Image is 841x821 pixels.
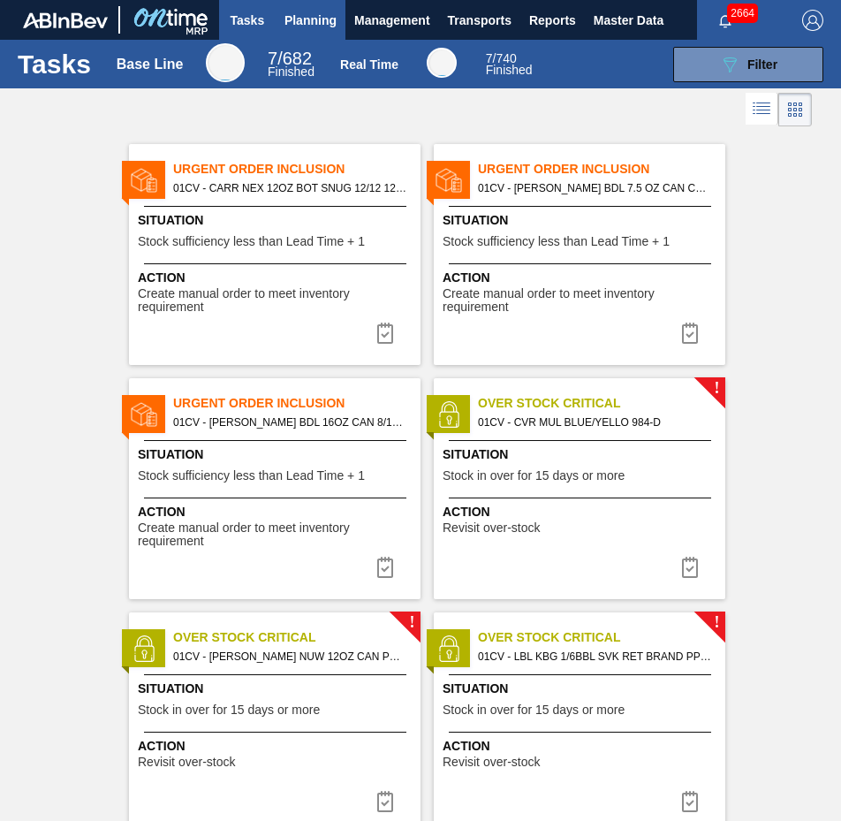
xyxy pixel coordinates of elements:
img: icon-task complete [679,791,701,812]
span: / 740 [486,51,517,65]
img: icon-task complete [375,323,396,344]
img: icon-task complete [679,323,701,344]
div: Complete task: 6943495 [364,784,406,819]
div: Real Time [486,53,533,76]
span: ! [409,616,414,629]
span: 01CV - CARR BDL 16OZ CAN 8/16 CAN PK UFC [173,413,406,432]
span: Stock in over for 15 days or more [138,703,320,717]
span: Situation [138,211,416,230]
img: icon-task complete [375,557,396,578]
img: status [436,635,462,662]
span: 01CV - LBL KBG 1/6BBL SVK RET BRAND PPS #4 [478,647,711,666]
span: Planning [284,10,337,31]
span: Stock sufficiency less than Lead Time + 1 [138,469,365,483]
div: Real Time [427,48,457,78]
span: Reports [529,10,576,31]
span: Revisit over-stock [138,756,235,769]
span: Situation [138,445,416,464]
span: 01CV - CVR MUL BLUE/YELLO 984-D [478,413,711,432]
div: Base Line [206,43,245,82]
span: Urgent Order Inclusion [478,160,725,179]
div: Base Line [117,57,184,72]
button: Filter [673,47,823,82]
span: Master Data [594,10,663,31]
span: Stock sufficiency less than Lead Time + 1 [138,235,365,248]
button: icon-task complete [364,550,406,585]
img: TNhmsLtSVTkK8tSr43FrP2fwEKptu5GPRR3wAAAABJRU5ErkJggg== [23,12,108,28]
button: icon-task complete [364,784,406,819]
img: status [436,401,462,428]
span: Situation [443,445,721,464]
button: Notifications [697,8,754,33]
span: Action [138,269,416,287]
span: 7 [486,51,493,65]
span: Filter [747,57,777,72]
span: Situation [443,680,721,698]
span: Urgent Order Inclusion [173,160,420,179]
span: Create manual order to meet inventory requirement [138,287,416,315]
span: Urgent Order Inclusion [173,394,420,413]
span: ! [714,382,719,395]
span: Action [138,737,416,756]
button: icon-task complete [364,315,406,351]
span: 2664 [727,4,758,23]
span: 01CV - CARR NUW 12OZ CAN PK 4/12 SLEEK [173,647,406,666]
img: status [436,167,462,194]
span: Action [138,503,416,521]
img: status [131,401,157,428]
div: Complete task: 6944240 [669,315,711,351]
span: Action [443,269,721,287]
span: Transports [448,10,511,31]
span: 7 [268,49,277,68]
div: Card Vision [778,93,812,126]
div: Real Time [340,57,398,72]
img: status [131,635,157,662]
div: Complete task: 6943500 [669,784,711,819]
span: Tasks [228,10,267,31]
span: Action [443,503,721,521]
div: Complete task: 6943480 [669,550,711,585]
button: icon-task complete [669,784,711,819]
img: Logout [802,10,823,31]
span: Stock in over for 15 days or more [443,703,625,717]
img: icon-task complete [375,791,396,812]
div: Complete task: 6944234 [364,315,406,351]
span: Situation [443,211,721,230]
span: Action [443,737,721,756]
span: 01CV - CARR NEX 12OZ BOT SNUG 12/12 12OZ BOT [173,179,406,198]
span: Create manual order to meet inventory requirement [443,287,721,315]
span: Situation [138,680,416,698]
span: Management [354,10,430,31]
span: Over Stock Critical [173,628,420,647]
span: Finished [268,65,314,79]
div: Base Line [268,51,314,78]
span: Create manual order to meet inventory requirement [138,521,416,549]
span: / 682 [268,49,312,68]
span: Revisit over-stock [443,521,540,535]
span: Stock in over for 15 days or more [443,469,625,483]
h1: Tasks [18,54,91,74]
span: 01CV - CARR BDL 7.5 OZ CAN CAN PK 12/7.5 SLEEK [478,179,711,198]
img: icon-task complete [679,557,701,578]
button: icon-task complete [669,315,711,351]
span: Over Stock Critical [478,628,725,647]
span: Revisit over-stock [443,756,540,769]
img: status [131,167,157,194]
div: List Vision [746,93,778,126]
span: ! [714,616,719,629]
span: Stock sufficiency less than Lead Time + 1 [443,235,670,248]
span: Over Stock Critical [478,394,725,413]
button: icon-task complete [669,550,711,585]
div: Complete task: 6944242 [364,550,406,585]
span: Finished [486,63,533,77]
